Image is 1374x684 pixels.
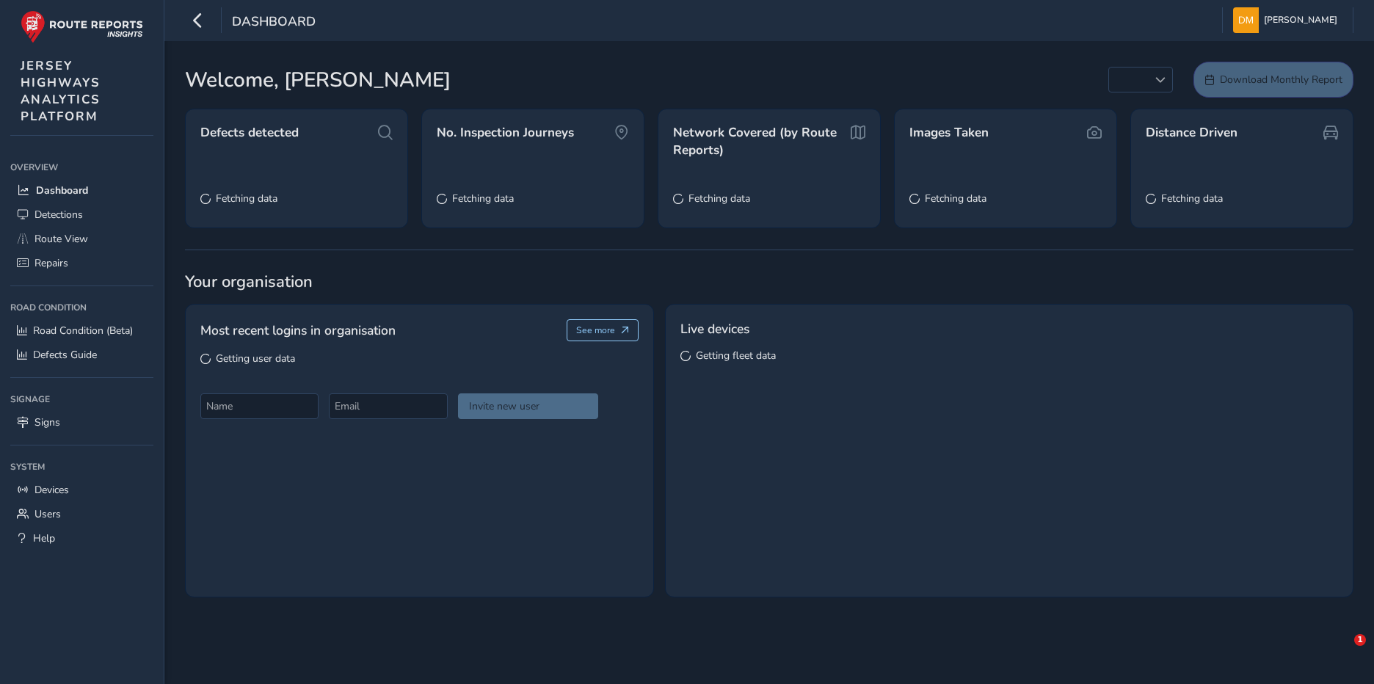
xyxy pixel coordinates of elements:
span: Defects Guide [33,348,97,362]
a: Road Condition (Beta) [10,319,153,343]
img: rr logo [21,10,143,43]
a: Help [10,526,153,550]
div: Signage [10,388,153,410]
div: Road Condition [10,296,153,319]
input: Email [329,393,447,419]
button: See more [567,319,639,341]
span: Detections [34,208,83,222]
input: Name [200,393,319,419]
span: [PERSON_NAME] [1264,7,1337,33]
a: Detections [10,203,153,227]
a: Route View [10,227,153,251]
span: Your organisation [185,271,1353,293]
span: Getting user data [216,352,295,365]
span: Repairs [34,256,68,270]
span: Fetching data [688,192,750,205]
span: No. Inspection Journeys [437,124,574,142]
span: JERSEY HIGHWAYS ANALYTICS PLATFORM [21,57,101,125]
span: Dashboard [232,12,316,33]
a: Users [10,502,153,526]
span: Signs [34,415,60,429]
a: Devices [10,478,153,502]
span: Devices [34,483,69,497]
span: Users [34,507,61,521]
img: diamond-layout [1233,7,1259,33]
span: Getting fleet data [696,349,776,363]
span: See more [576,324,615,336]
span: Fetching data [925,192,986,205]
div: System [10,456,153,478]
iframe: Intercom live chat [1324,634,1359,669]
span: 1 [1354,634,1366,646]
span: Dashboard [36,183,88,197]
a: Defects Guide [10,343,153,367]
span: Welcome, [PERSON_NAME] [185,65,451,95]
span: Network Covered (by Route Reports) [673,124,846,159]
div: Overview [10,156,153,178]
span: Most recent logins in organisation [200,321,396,340]
span: Road Condition (Beta) [33,324,133,338]
span: Images Taken [909,124,989,142]
span: Fetching data [216,192,277,205]
a: Repairs [10,251,153,275]
a: Signs [10,410,153,434]
a: Dashboard [10,178,153,203]
span: Fetching data [1161,192,1223,205]
span: Distance Driven [1146,124,1237,142]
span: Route View [34,232,88,246]
span: Defects detected [200,124,299,142]
span: Live devices [680,319,749,338]
button: [PERSON_NAME] [1233,7,1342,33]
span: Help [33,531,55,545]
span: Fetching data [452,192,514,205]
